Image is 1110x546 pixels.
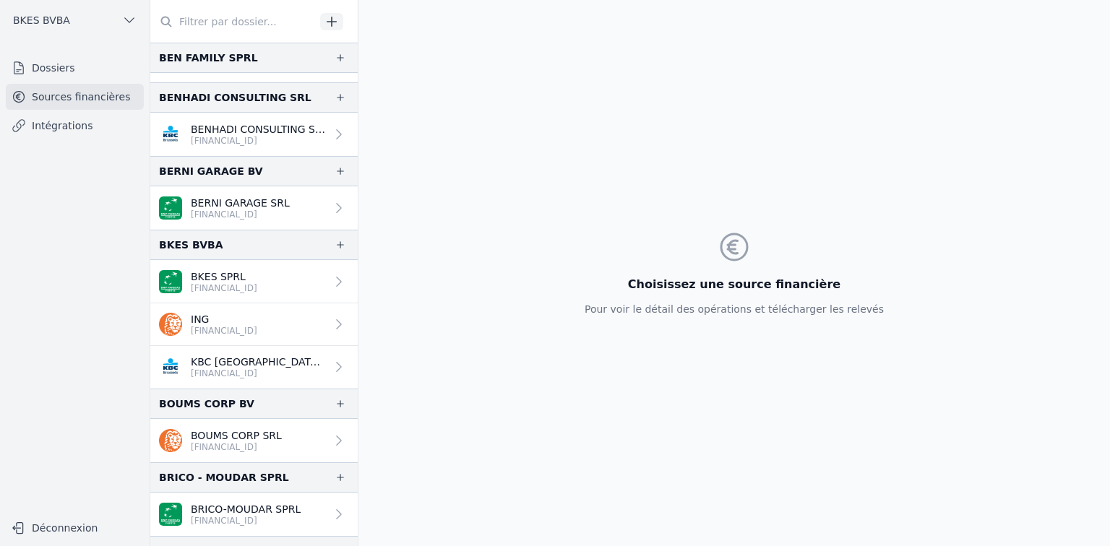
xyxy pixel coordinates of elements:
[191,196,290,210] p: BERNI GARAGE SRL
[159,162,263,180] div: BERNI GARAGE BV
[6,9,144,32] button: BKES BVBA
[150,419,358,462] a: BOUMS CORP SRL [FINANCIAL_ID]
[6,516,144,539] button: Déconnexion
[150,113,358,156] a: BENHADI CONSULTING SRL [FINANCIAL_ID]
[191,282,257,294] p: [FINANCIAL_ID]
[159,270,182,293] img: BNP_BE_BUSINESS_GEBABEBB.png
[191,269,257,284] p: BKES SPRL
[150,186,358,230] a: BERNI GARAGE SRL [FINANCIAL_ID]
[6,84,144,110] a: Sources financières
[159,89,311,106] div: BENHADI CONSULTING SRL
[191,122,326,136] p: BENHADI CONSULTING SRL
[191,312,257,326] p: ING
[150,9,315,35] input: Filtrer par dossier...
[191,502,301,516] p: BRICO-MOUDAR SPRL
[191,209,290,220] p: [FINANCIAL_ID]
[150,493,358,536] a: BRICO-MOUDAR SPRL [FINANCIAL_ID]
[150,260,358,303] a: BKES SPRL [FINANCIAL_ID]
[159,123,182,146] img: KBC_BRUSSELS_KREDBEBB.png
[191,515,301,526] p: [FINANCIAL_ID]
[159,49,258,66] div: BEN FAMILY SPRL
[191,368,326,379] p: [FINANCIAL_ID]
[13,13,70,27] span: BKES BVBA
[159,313,182,336] img: ing.png
[191,325,257,337] p: [FINANCIAL_ID]
[159,469,289,486] div: BRICO - MOUDAR SPRL
[159,236,223,253] div: BKES BVBA
[585,302,884,316] p: Pour voir le détail des opérations et télécharger les relevés
[159,355,182,378] img: KBC_BRUSSELS_KREDBEBB.png
[6,55,144,81] a: Dossiers
[6,113,144,139] a: Intégrations
[191,441,282,453] p: [FINANCIAL_ID]
[191,355,326,369] p: KBC [GEOGRAPHIC_DATA] - Compte d'épargne
[159,395,254,412] div: BOUMS CORP BV
[159,429,182,452] img: ing.png
[585,276,884,293] h3: Choisissez une source financière
[191,428,282,443] p: BOUMS CORP SRL
[150,346,358,389] a: KBC [GEOGRAPHIC_DATA] - Compte d'épargne [FINANCIAL_ID]
[159,503,182,526] img: BNP_BE_BUSINESS_GEBABEBB.png
[191,135,326,147] p: [FINANCIAL_ID]
[159,196,182,220] img: BNP_BE_BUSINESS_GEBABEBB.png
[150,303,358,346] a: ING [FINANCIAL_ID]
